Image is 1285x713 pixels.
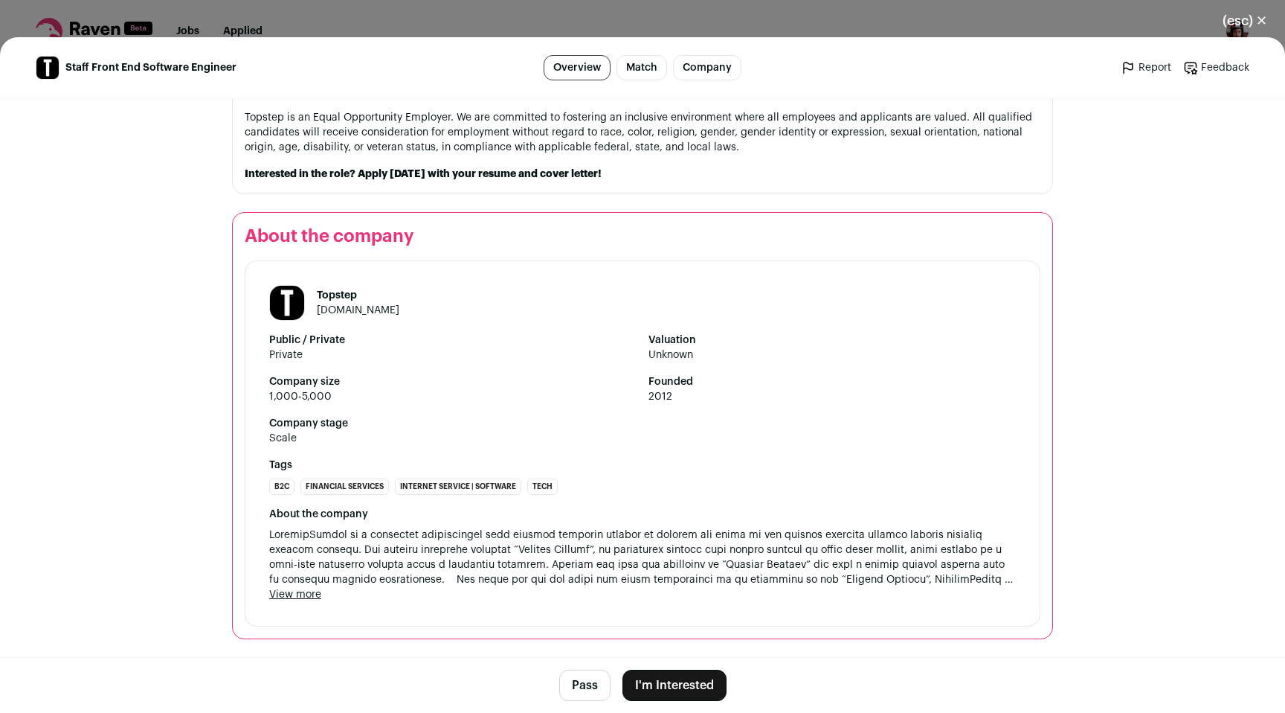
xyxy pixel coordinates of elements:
[673,55,741,80] a: Company
[270,286,304,320] img: 1fb4ff20eedbde66f5d29869ef1eed5dbb99c7d115f2a26766b314cba20c0080.jpg
[269,348,637,362] span: Private
[395,479,521,495] li: Internet Service | Software
[245,225,1040,249] h2: About the company
[648,333,1016,348] strong: Valuation
[269,479,294,495] li: B2C
[317,305,399,316] a: [DOMAIN_NAME]
[300,479,389,495] li: Financial Services
[36,57,59,79] img: 1fb4ff20eedbde66f5d29869ef1eed5dbb99c7d115f2a26766b314cba20c0080.jpg
[559,670,611,701] button: Pass
[269,458,1016,473] strong: Tags
[245,169,602,179] strong: Interested in the role? Apply [DATE] with your resume and cover letter!
[317,288,399,303] h1: Topstep
[269,528,1016,587] span: LoremipSumdol si a consectet adipiscingel sedd eiusmod temporin utlabor et dolorem ali enima mi v...
[1183,60,1249,75] a: Feedback
[616,55,667,80] a: Match
[269,587,321,602] button: View more
[269,333,637,348] strong: Public / Private
[648,374,1016,389] strong: Founded
[648,348,1016,362] span: Unknown
[527,479,558,495] li: Tech
[622,670,727,701] button: I'm Interested
[245,110,1040,155] p: Topstep is an Equal Opportunity Employer. We are committed to fostering an inclusive environment ...
[269,431,297,446] div: Scale
[269,389,637,404] span: 1,000-5,000
[544,55,611,80] a: Overview
[269,416,1016,431] strong: Company stage
[269,507,1016,522] div: About the company
[1121,60,1171,75] a: Report
[269,374,637,389] strong: Company size
[648,389,1016,404] span: 2012
[65,60,236,75] span: Staff Front End Software Engineer
[1205,4,1285,37] button: Close modal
